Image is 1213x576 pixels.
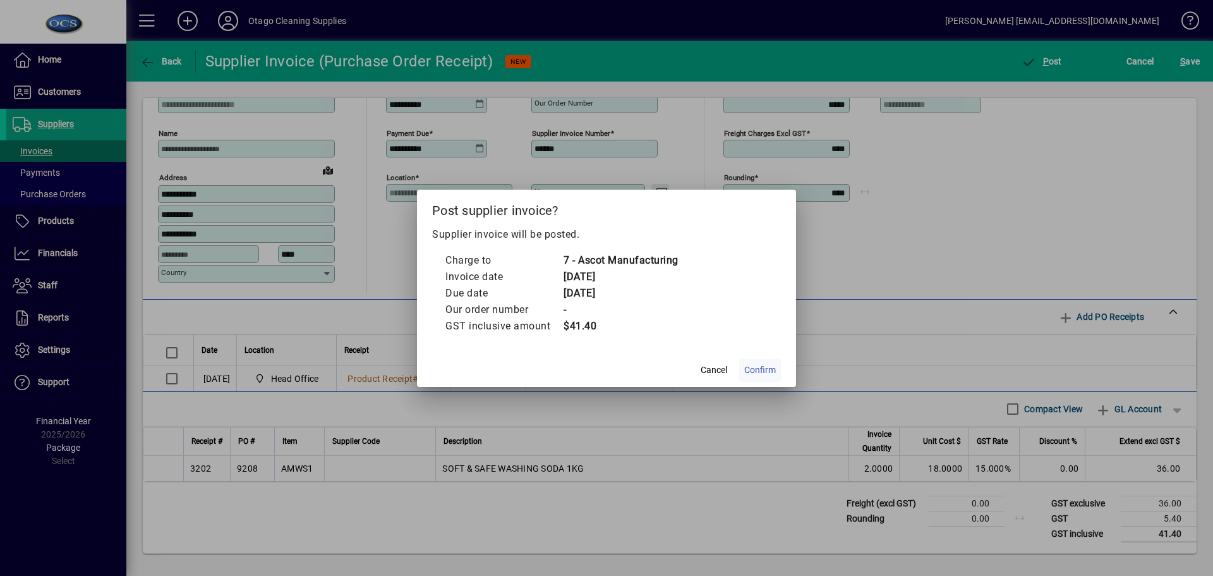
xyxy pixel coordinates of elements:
h2: Post supplier invoice? [417,190,796,226]
p: Supplier invoice will be posted. [432,227,781,242]
span: Cancel [701,364,727,377]
span: Confirm [744,364,776,377]
td: $41.40 [563,318,679,334]
td: [DATE] [563,285,679,302]
td: [DATE] [563,269,679,285]
td: Our order number [445,302,563,318]
td: Due date [445,285,563,302]
td: 7 - Ascot Manufacturing [563,252,679,269]
td: Invoice date [445,269,563,285]
button: Confirm [739,359,781,382]
td: GST inclusive amount [445,318,563,334]
td: Charge to [445,252,563,269]
td: - [563,302,679,318]
button: Cancel [694,359,734,382]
